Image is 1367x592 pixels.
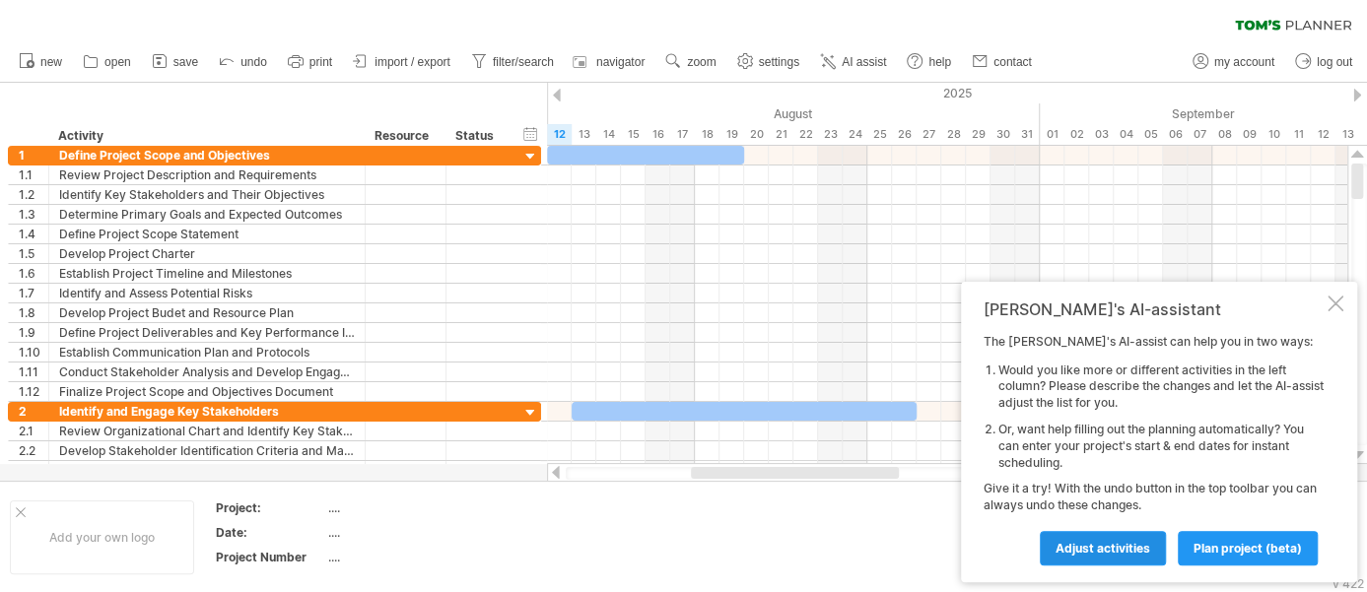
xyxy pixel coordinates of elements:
span: contact [993,55,1032,69]
span: save [173,55,198,69]
span: zoom [687,55,716,69]
div: Project Number [216,549,324,565]
span: plan project (beta) [1194,541,1302,556]
div: Determine Primary Goals and Expected Outcomes [59,205,355,224]
div: Thursday, 4 September 2025 [1114,124,1138,145]
a: AI assist [815,49,892,75]
a: plan project (beta) [1178,531,1318,565]
div: Develop Project Charter [59,244,355,263]
div: Sunday, 31 August 2025 [1015,124,1040,145]
div: 1.6 [19,264,48,283]
div: Define Project Scope and Objectives [59,146,355,164]
div: Tuesday, 12 August 2025 [547,124,572,145]
a: log out [1290,49,1358,75]
div: Monday, 25 August 2025 [867,124,892,145]
a: print [283,49,338,75]
span: filter/search [493,55,554,69]
div: Saturday, 23 August 2025 [818,124,843,145]
a: open [78,49,137,75]
div: Thursday, 28 August 2025 [941,124,966,145]
span: open [104,55,131,69]
div: Establish Communication Plan and Protocols [59,343,355,362]
div: Saturday, 6 September 2025 [1163,124,1188,145]
div: Develop Stakeholder Identification Criteria and Matrix [59,441,355,460]
div: 1.1 [19,165,48,184]
div: Wednesday, 13 August 2025 [572,124,596,145]
span: help [928,55,951,69]
a: import / export [348,49,456,75]
div: 1.5 [19,244,48,263]
div: Conduct Stakeholder Analysis and Develop Engagement Plan [59,362,355,381]
div: The [PERSON_NAME]'s AI-assist can help you in two ways: Give it a try! With the undo button in th... [984,334,1324,564]
span: undo [240,55,267,69]
div: Review Organizational Chart and Identify Key Stakeholder Groups [59,422,355,440]
div: Saturday, 16 August 2025 [646,124,670,145]
div: Wednesday, 20 August 2025 [744,124,769,145]
div: Thursday, 21 August 2025 [769,124,793,145]
div: 1.9 [19,323,48,342]
div: Sunday, 24 August 2025 [843,124,867,145]
a: navigator [570,49,650,75]
span: log out [1317,55,1352,69]
div: Monday, 8 September 2025 [1212,124,1237,145]
span: AI assist [842,55,886,69]
div: Friday, 5 September 2025 [1138,124,1163,145]
div: Tuesday, 2 September 2025 [1064,124,1089,145]
div: 2.2 [19,441,48,460]
span: print [309,55,332,69]
a: help [902,49,957,75]
div: v 422 [1333,576,1364,591]
div: Tuesday, 26 August 2025 [892,124,917,145]
div: Saturday, 30 August 2025 [991,124,1015,145]
div: Finalize Project Scope and Objectives Document [59,382,355,401]
div: [PERSON_NAME]'s AI-assistant [984,299,1324,319]
span: settings [759,55,799,69]
div: Saturday, 13 September 2025 [1335,124,1360,145]
span: new [40,55,62,69]
div: Friday, 29 August 2025 [966,124,991,145]
a: filter/search [466,49,560,75]
div: 1 [19,146,48,164]
a: contact [967,49,1038,75]
div: Friday, 22 August 2025 [793,124,818,145]
div: Establish Project Timeline and Milestones [59,264,355,283]
a: Adjust activities [1040,531,1166,565]
div: Identify and Assess Potential Risks [59,284,355,302]
div: Wednesday, 3 September 2025 [1089,124,1114,145]
div: Monday, 1 September 2025 [1040,124,1064,145]
div: Thursday, 14 August 2025 [596,124,621,145]
div: Identify Directors of Large Organisations and Their Representatives [59,461,355,480]
div: Friday, 12 September 2025 [1311,124,1335,145]
div: Define Project Scope Statement [59,225,355,243]
div: 2 [19,402,48,421]
div: Add your own logo [10,500,194,574]
div: 1.8 [19,303,48,322]
div: Status [455,126,499,146]
div: Develop Project Budet and Resource Plan [59,303,355,322]
div: Define Project Deliverables and Key Performance Indicators [59,323,355,342]
div: 1.3 [19,205,48,224]
div: Project: [216,499,324,516]
div: August 2025 [276,103,1040,124]
div: .... [328,549,494,565]
div: Sunday, 7 September 2025 [1188,124,1212,145]
div: Activity [58,126,354,146]
span: Adjust activities [1056,541,1150,556]
a: zoom [660,49,721,75]
div: Identify Key Stakeholders and Their Objectives [59,185,355,204]
div: Friday, 15 August 2025 [621,124,646,145]
div: .... [328,524,494,541]
div: Tuesday, 19 August 2025 [719,124,744,145]
span: navigator [596,55,645,69]
div: Tuesday, 9 September 2025 [1237,124,1262,145]
div: Wednesday, 10 September 2025 [1262,124,1286,145]
div: 2.3 [19,461,48,480]
div: 1.2 [19,185,48,204]
span: import / export [375,55,450,69]
a: my account [1188,49,1280,75]
div: Thursday, 11 September 2025 [1286,124,1311,145]
div: Resource [375,126,435,146]
div: 1.11 [19,362,48,381]
div: 1.10 [19,343,48,362]
div: 2.1 [19,422,48,440]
